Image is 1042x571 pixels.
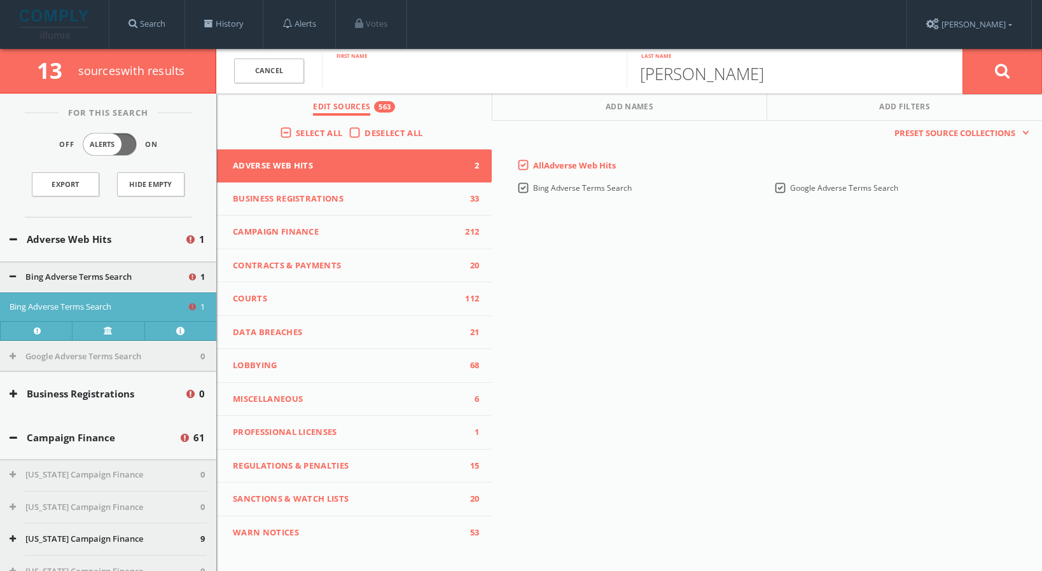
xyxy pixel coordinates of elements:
[460,393,479,406] span: 6
[217,349,492,383] button: Lobbying68
[10,271,187,284] button: Bing Adverse Terms Search
[217,93,492,121] button: Edit Sources563
[460,226,479,238] span: 212
[32,172,99,196] a: Export
[200,350,205,363] span: 0
[460,292,479,305] span: 112
[37,55,73,85] span: 13
[200,469,205,481] span: 0
[233,359,460,372] span: Lobbying
[72,321,144,340] a: Verify at source
[199,232,205,247] span: 1
[533,160,616,171] span: All Adverse Web Hits
[234,58,304,83] a: Cancel
[888,127,1029,140] button: Preset Source Collections
[460,426,479,439] span: 1
[888,127,1022,140] span: Preset Source Collections
[233,160,460,172] span: Adverse Web Hits
[200,301,205,313] span: 1
[59,107,158,120] span: For This Search
[460,359,479,372] span: 68
[10,533,200,546] button: [US_STATE] Campaign Finance
[460,160,479,172] span: 2
[199,387,205,401] span: 0
[10,469,200,481] button: [US_STATE] Campaign Finance
[200,501,205,514] span: 0
[10,430,179,445] button: Campaign Finance
[233,193,460,205] span: Business Registrations
[200,271,205,284] span: 1
[78,63,185,78] span: source s with results
[374,101,395,113] div: 563
[233,259,460,272] span: Contracts & Payments
[767,93,1042,121] button: Add Filters
[233,426,460,439] span: Professional Licenses
[460,493,479,506] span: 20
[533,182,632,193] span: Bing Adverse Terms Search
[879,101,930,116] span: Add Filters
[10,350,200,363] button: Google Adverse Terms Search
[145,139,158,150] span: On
[365,127,422,139] span: Deselect All
[460,259,479,272] span: 20
[217,249,492,283] button: Contracts & Payments20
[10,301,187,313] button: Bing Adverse Terms Search
[217,282,492,316] button: Courts112
[296,127,342,139] span: Select All
[460,526,479,539] span: 53
[217,483,492,516] button: Sanctions & Watch Lists20
[790,182,898,193] span: Google Adverse Terms Search
[217,149,492,182] button: Adverse Web Hits2
[233,326,460,339] span: Data Breaches
[460,326,479,339] span: 21
[233,493,460,506] span: Sanctions & Watch Lists
[10,501,200,514] button: [US_STATE] Campaign Finance
[59,139,74,150] span: Off
[10,387,184,401] button: Business Registrations
[233,226,460,238] span: Campaign Finance
[217,416,492,450] button: Professional Licenses1
[492,93,768,121] button: Add Names
[193,430,205,445] span: 61
[117,172,184,196] button: Hide Empty
[233,292,460,305] span: Courts
[313,101,370,116] span: Edit Sources
[606,101,653,116] span: Add Names
[217,216,492,249] button: Campaign Finance212
[233,526,460,539] span: WARN Notices
[217,182,492,216] button: Business Registrations33
[217,516,492,549] button: WARN Notices53
[460,460,479,472] span: 15
[233,393,460,406] span: Miscellaneous
[217,316,492,350] button: Data Breaches21
[20,10,91,39] img: illumis
[460,193,479,205] span: 33
[200,533,205,546] span: 9
[233,460,460,472] span: Regulations & Penalties
[10,232,184,247] button: Adverse Web Hits
[217,450,492,483] button: Regulations & Penalties15
[217,383,492,416] button: Miscellaneous6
